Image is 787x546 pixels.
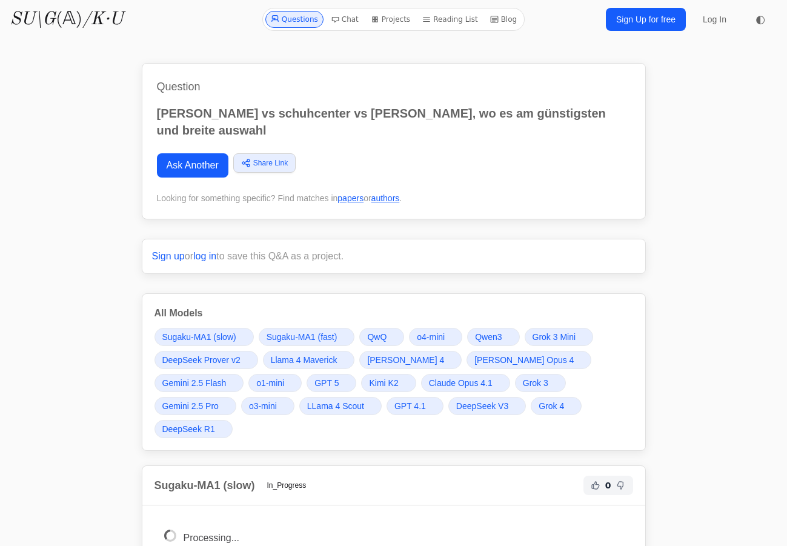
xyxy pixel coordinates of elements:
p: [PERSON_NAME] vs schuhcenter vs [PERSON_NAME], wo es am günstigsten und breite auswahl [157,105,631,139]
span: QwQ [367,331,387,343]
a: GPT 4.1 [387,397,443,415]
button: Helpful [588,478,603,493]
button: ◐ [748,7,772,32]
a: Gemini 2.5 Flash [154,374,244,392]
span: Gemini 2.5 Flash [162,377,227,389]
span: 0 [605,479,611,491]
span: Kimi K2 [369,377,398,389]
span: DeepSeek R1 [162,423,215,435]
a: Grok 3 Mini [525,328,594,346]
span: [PERSON_NAME] 4 [367,354,444,366]
span: Qwen3 [475,331,502,343]
a: DeepSeek R1 [154,420,233,438]
a: Chat [326,11,364,28]
a: o3-mini [241,397,294,415]
a: papers [337,193,364,203]
h3: All Models [154,306,633,321]
a: Questions [265,11,324,28]
a: Gemini 2.5 Pro [154,397,236,415]
span: Grok 3 Mini [533,331,576,343]
a: QwQ [359,328,404,346]
span: o4-mini [417,331,445,343]
a: [PERSON_NAME] Opus 4 [467,351,591,369]
i: SU\G [10,10,56,28]
a: Projects [366,11,415,28]
a: authors [371,193,400,203]
a: Grok 3 [515,374,566,392]
p: or to save this Q&A as a project. [152,249,636,264]
span: o3-mini [249,400,277,412]
span: LLama 4 Scout [307,400,364,412]
span: Sugaku-MA1 (slow) [162,331,236,343]
span: Claude Opus 4.1 [429,377,493,389]
a: Qwen3 [467,328,519,346]
a: Llama 4 Maverick [263,351,355,369]
a: DeepSeek V3 [448,397,526,415]
a: LLama 4 Scout [299,397,382,415]
span: DeepSeek Prover v2 [162,354,241,366]
a: Claude Opus 4.1 [421,374,510,392]
a: [PERSON_NAME] 4 [359,351,462,369]
span: Share Link [253,158,288,168]
span: Sugaku-MA1 (fast) [267,331,337,343]
span: GPT 4.1 [394,400,426,412]
span: Grok 4 [539,400,564,412]
a: Sugaku-MA1 (fast) [259,328,355,346]
span: Processing... [184,533,239,543]
span: o1-mini [256,377,284,389]
span: Grok 3 [523,377,548,389]
a: Kimi K2 [361,374,416,392]
span: [PERSON_NAME] Opus 4 [474,354,574,366]
a: Sign up [152,251,185,261]
a: Blog [485,11,522,28]
a: log in [193,251,216,261]
i: /K·U [82,10,123,28]
h2: Sugaku-MA1 (slow) [154,477,255,494]
a: Sign Up for free [606,8,686,31]
a: GPT 5 [307,374,356,392]
div: Looking for something specific? Find matches in or . [157,192,631,204]
span: Gemini 2.5 Pro [162,400,219,412]
button: Not Helpful [614,478,628,493]
a: SU\G(𝔸)/K·U [10,8,123,30]
span: ◐ [755,14,765,25]
a: o4-mini [409,328,462,346]
a: DeepSeek Prover v2 [154,351,258,369]
a: o1-mini [248,374,302,392]
a: Log In [696,8,734,30]
span: GPT 5 [314,377,339,389]
span: In_Progress [260,478,314,493]
span: Llama 4 Maverick [271,354,337,366]
a: Sugaku-MA1 (slow) [154,328,254,346]
a: Ask Another [157,153,228,178]
h1: Question [157,78,631,95]
a: Reading List [417,11,483,28]
span: DeepSeek V3 [456,400,508,412]
a: Grok 4 [531,397,582,415]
